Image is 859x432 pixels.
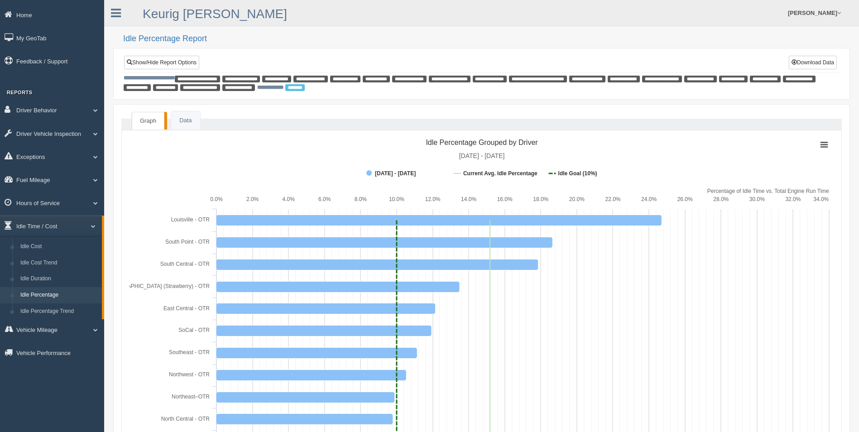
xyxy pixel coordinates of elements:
text: 30.0% [749,196,765,202]
text: 34.0% [813,196,829,202]
text: 2.0% [246,196,259,202]
a: Idle Percentage [16,287,102,303]
text: Northeast–OTR [172,394,210,400]
tspan: Northwest - OTR [169,371,210,378]
a: Idle Percentage Trend [16,303,102,320]
text: 24.0% [641,196,657,202]
a: Idle Cost [16,239,102,255]
text: 14.0% [461,196,476,202]
tspan: South Central - OTR [160,261,210,267]
tspan: Louisville - OTR [171,216,210,223]
tspan: South Point - OTR [165,239,210,245]
tspan: [DATE] - [DATE] [459,152,505,159]
text: 6.0% [318,196,331,202]
tspan: Percentage of Idle Time vs. Total Engine Run Time [707,188,830,194]
text: 28.0% [713,196,729,202]
tspan: SoCal - OTR [178,327,210,333]
text: 22.0% [605,196,620,202]
tspan: [DATE] - [DATE] [375,170,416,177]
text: 20.0% [569,196,585,202]
text: 32.0% [785,196,801,202]
a: Graph [132,112,164,130]
tspan: [GEOGRAPHIC_DATA] (Strawberry) - OTR [106,283,210,289]
a: Data [171,111,200,130]
button: Download Data [789,56,837,69]
tspan: North Central - OTR [161,416,210,422]
tspan: East Central - OTR [163,305,210,312]
a: Show/Hide Report Options [124,56,199,69]
text: 10.0% [389,196,404,202]
text: 18.0% [533,196,548,202]
text: 0.0% [210,196,223,202]
text: 8.0% [355,196,367,202]
a: Idle Cost Trend [16,255,102,271]
h2: Idle Percentage Report [123,34,850,43]
tspan: Idle Percentage Grouped by Driver [426,139,538,146]
tspan: Southeast - OTR [169,349,210,355]
tspan: Current Avg. Idle Percentage [463,170,537,177]
tspan: Idle Goal (10%) [558,170,597,177]
a: Idle Duration [16,271,102,287]
text: 16.0% [497,196,513,202]
a: Keurig [PERSON_NAME] [143,7,287,21]
text: 4.0% [282,196,295,202]
text: 26.0% [677,196,693,202]
text: 12.0% [425,196,441,202]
